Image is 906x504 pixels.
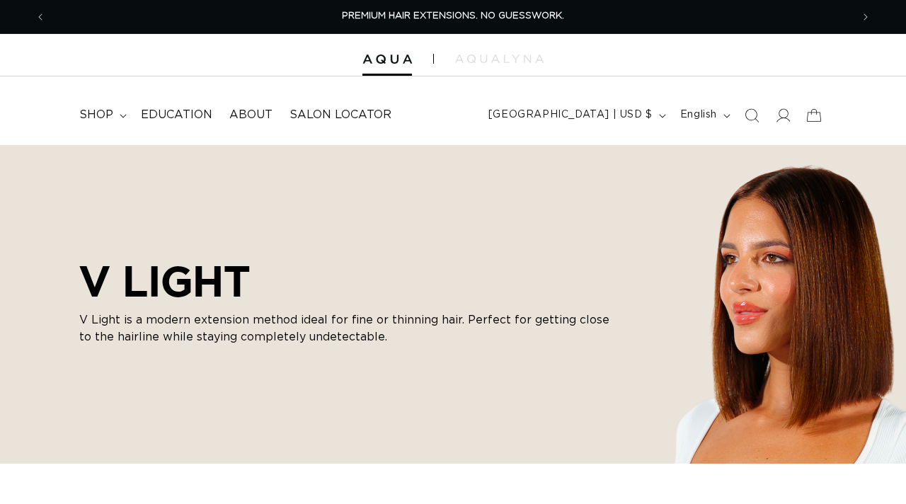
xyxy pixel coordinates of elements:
a: About [221,99,281,131]
a: Salon Locator [281,99,400,131]
img: aqualyna.com [455,55,544,63]
p: V Light is a modern extension method ideal for fine or thinning hair. Perfect for getting close t... [79,311,617,345]
button: Previous announcement [25,4,56,30]
summary: Search [736,100,767,131]
span: English [680,108,717,122]
a: Education [132,99,221,131]
span: [GEOGRAPHIC_DATA] | USD $ [488,108,653,122]
button: English [672,102,736,129]
span: PREMIUM HAIR EXTENSIONS. NO GUESSWORK. [342,11,564,21]
button: [GEOGRAPHIC_DATA] | USD $ [480,102,672,129]
span: Salon Locator [289,108,391,122]
summary: shop [71,99,132,131]
span: shop [79,108,113,122]
span: About [229,108,273,122]
span: Education [141,108,212,122]
button: Next announcement [850,4,881,30]
h2: V LIGHT [79,256,617,306]
img: Aqua Hair Extensions [362,55,412,64]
